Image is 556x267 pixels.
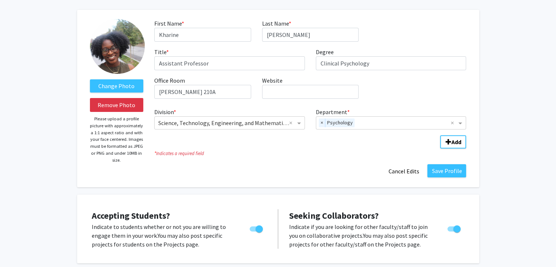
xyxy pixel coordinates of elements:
p: Please upload a profile picture with approximately a 1:1 aspect ratio and with your face centered... [90,116,144,163]
button: Remove Photo [90,98,144,112]
ng-select: Department [316,116,466,129]
iframe: Chat [5,234,31,262]
label: Office Room [154,76,185,85]
button: Save Profile [427,164,466,177]
label: Last Name [262,19,291,28]
span: Accepting Students? [92,210,170,221]
b: Add [451,138,461,146]
p: Indicate if you are looking for other faculty/staff to join you on collaborative projects. You ma... [289,222,434,249]
div: Toggle [247,222,267,233]
ng-select: Division [154,116,305,129]
span: Clear all [289,119,295,127]
span: Psychology [325,119,355,127]
label: Website [262,76,283,85]
i: Indicates a required field [154,150,466,157]
span: Seeking Collaborators? [289,210,379,221]
div: Toggle [445,222,465,233]
button: Cancel Edits [383,164,424,178]
label: ChangeProfile Picture [90,79,144,93]
div: Department [310,108,472,129]
label: First Name [154,19,184,28]
img: Profile Picture [90,19,145,74]
button: Add Division/Department [440,135,466,148]
span: × [319,119,325,127]
p: Indicate to students whether or not you are willing to engage them in your work. You may also pos... [92,222,236,249]
label: Title [154,48,169,56]
div: Division [149,108,310,129]
label: Degree [316,48,334,56]
span: Clear all [450,119,457,127]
